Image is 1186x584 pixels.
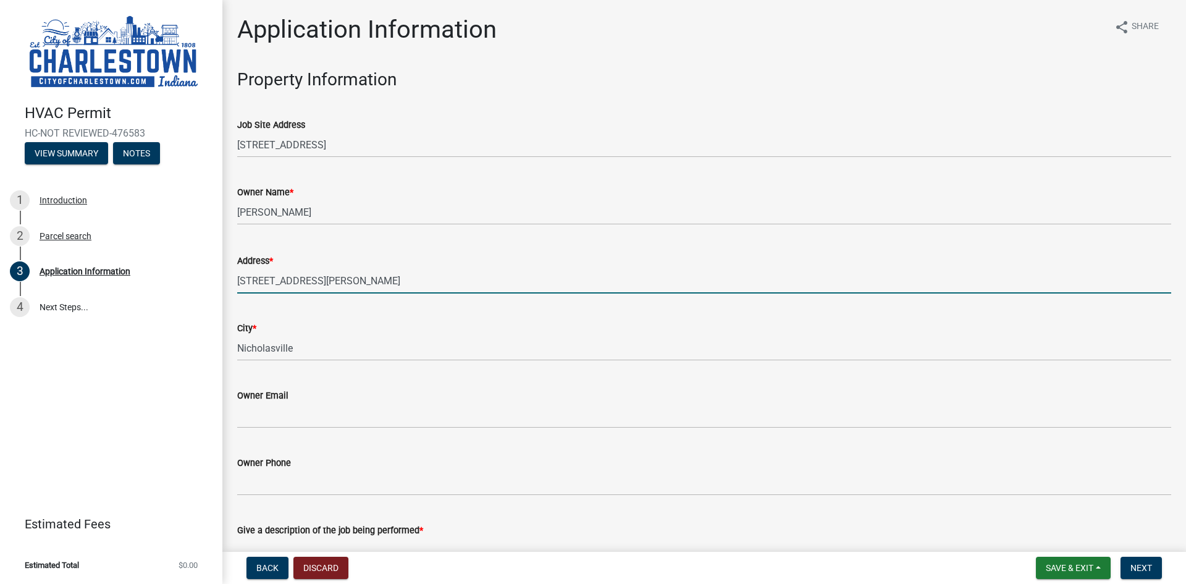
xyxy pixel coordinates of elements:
button: View Summary [25,142,108,164]
span: HC-NOT REVIEWED-476583 [25,127,198,139]
button: Notes [113,142,160,164]
label: Owner Name [237,188,293,197]
button: shareShare [1104,15,1169,39]
span: Next [1130,563,1152,573]
h3: Property Information [237,69,1171,90]
button: Save & Exit [1036,557,1111,579]
label: Address [237,257,273,266]
button: Next [1121,557,1162,579]
div: Introduction [40,196,87,205]
div: Parcel search [40,232,91,240]
span: $0.00 [179,561,198,569]
label: Owner Email [237,392,288,400]
button: Back [246,557,288,579]
label: Owner Phone [237,459,291,468]
div: Application Information [40,267,130,276]
img: City of Charlestown, Indiana [25,13,203,91]
button: Discard [293,557,348,579]
span: Share [1132,20,1159,35]
div: 1 [10,190,30,210]
span: Save & Exit [1046,563,1093,573]
a: Estimated Fees [10,512,203,536]
div: 2 [10,226,30,246]
label: Give a description of the job being performed [237,527,423,535]
h4: HVAC Permit [25,104,212,122]
wm-modal-confirm: Notes [113,149,160,159]
div: 3 [10,261,30,281]
label: Job Site Address [237,121,305,130]
wm-modal-confirm: Summary [25,149,108,159]
h1: Application Information [237,15,497,44]
div: 4 [10,297,30,317]
span: Estimated Total [25,561,79,569]
label: City [237,324,256,333]
i: share [1114,20,1129,35]
span: Back [256,563,279,573]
